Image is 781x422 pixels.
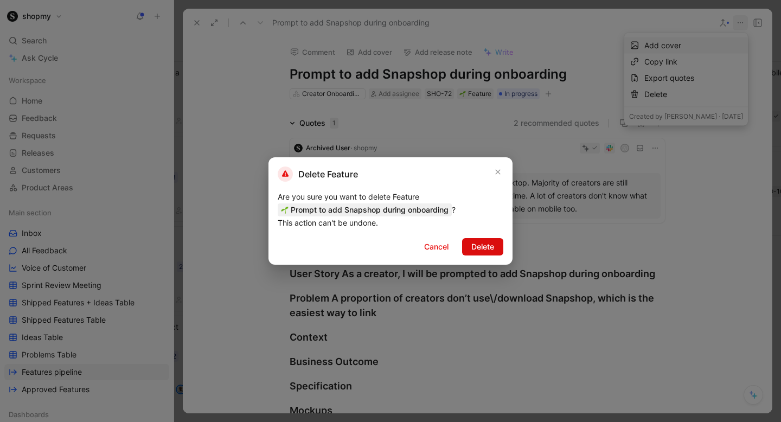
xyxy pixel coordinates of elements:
h2: Delete Feature [278,167,358,182]
span: Prompt to add Snapshop during onboarding [278,203,452,216]
span: Delete [471,240,494,253]
img: 🌱 [281,206,289,214]
button: Cancel [415,238,458,255]
div: Are you sure you want to delete Feature ? This action can't be undone. [278,190,503,229]
span: Cancel [424,240,449,253]
button: Delete [462,238,503,255]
